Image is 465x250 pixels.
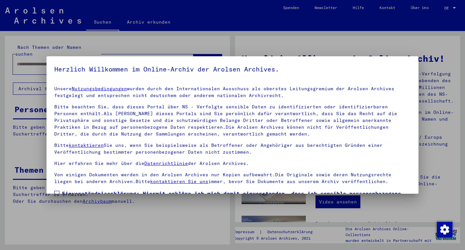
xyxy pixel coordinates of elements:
[54,160,411,167] p: Hier erfahren Sie mehr über die der Arolsen Archives.
[54,103,411,137] p: Bitte beachten Sie, dass dieses Portal über NS - Verfolgte sensible Daten zu identifizierten oder...
[437,222,452,237] div: Zustimmung ändern
[144,160,188,166] a: Datenrichtlinie
[150,179,208,184] a: kontaktieren Sie uns
[54,142,411,156] p: Bitte Sie uns, wenn Sie beispielsweise als Betroffener oder Angehöriger aus berechtigten Gründen ...
[54,64,411,74] h5: Herzlich Willkommen im Online-Archiv der Arolsen Archives.
[54,85,411,99] p: Unsere wurden durch den Internationalen Ausschuss als oberstes Leitungsgremium der Arolsen Archiv...
[69,142,104,148] a: kontaktieren
[54,171,411,185] p: Von einigen Dokumenten werden in den Arolsen Archives nur Kopien aufbewahrt.Die Originale sowie d...
[62,190,411,221] span: Einverständniserklärung: Hiermit erkläre ich mich damit einverstanden, dass ich sensible personen...
[72,86,127,92] a: Nutzungsbedingungen
[437,222,452,237] img: Zustimmung ändern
